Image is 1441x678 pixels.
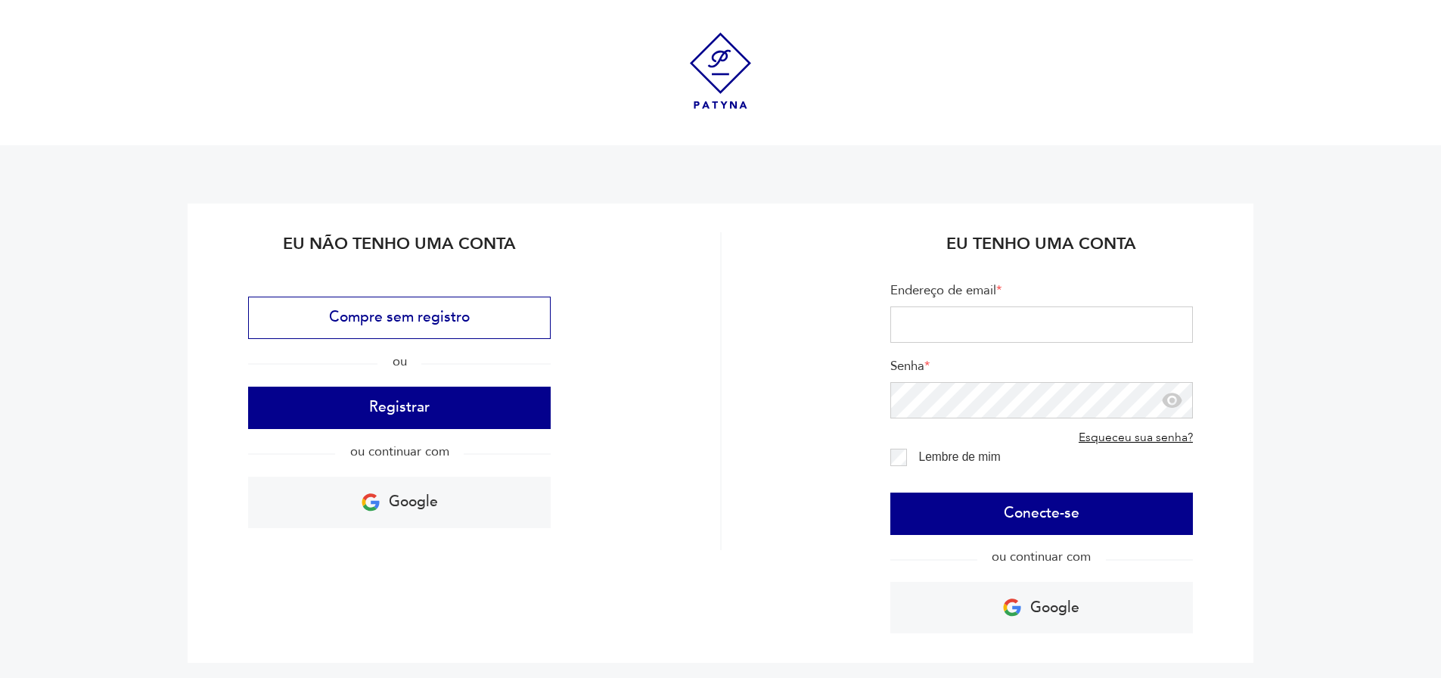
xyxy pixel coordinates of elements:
[362,493,380,512] img: Ícone do Google
[946,232,1136,255] font: Eu tenho uma conta
[890,493,1193,535] button: Conecte-se
[389,492,438,512] font: Google
[890,357,924,375] font: Senha
[393,353,407,370] font: ou
[1079,431,1193,445] a: Esqueceu sua senha?
[918,450,1000,463] font: Lembre de mim
[1004,503,1079,523] font: Conecte-se
[329,307,470,327] font: Compre sem registro
[350,443,449,460] font: ou continuar com
[890,281,996,299] font: Endereço de email
[248,297,551,339] button: Compre sem registro
[682,33,759,109] img: Patina - loja de móveis e decorações vintage
[369,397,430,417] font: Registrar
[248,387,551,429] button: Registrar
[283,232,516,255] font: Eu não tenho uma conta
[1003,599,1021,617] img: Ícone do Google
[248,477,551,528] a: Google
[1079,429,1193,446] font: Esqueceu sua senha?
[1030,598,1079,617] font: Google
[890,582,1193,633] a: Google
[992,548,1091,565] font: ou continuar com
